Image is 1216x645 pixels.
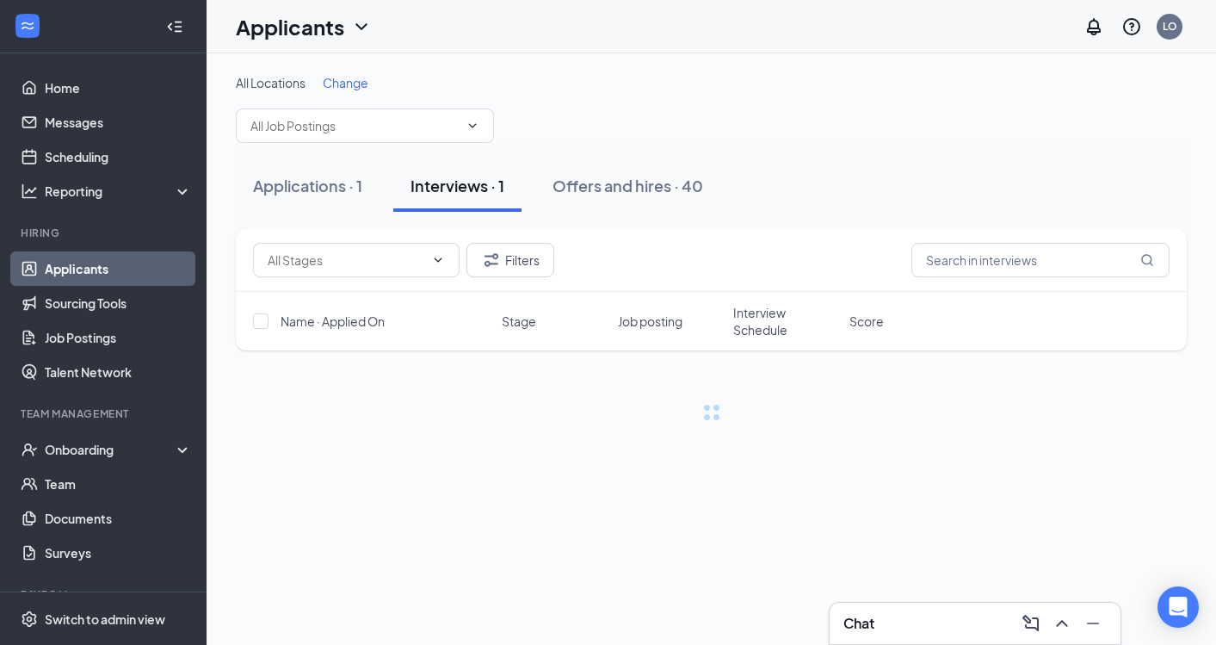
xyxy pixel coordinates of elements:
[45,536,192,570] a: Surveys
[21,183,38,200] svg: Analysis
[45,441,177,458] div: Onboarding
[618,313,682,330] span: Job posting
[1140,253,1154,267] svg: MagnifyingGlass
[45,467,192,501] a: Team
[481,250,502,270] svg: Filter
[45,105,192,140] a: Messages
[323,75,368,90] span: Change
[45,140,192,174] a: Scheduling
[45,501,192,536] a: Documents
[502,313,536,330] span: Stage
[1083,613,1103,634] svg: Minimize
[1083,16,1104,37] svg: Notifications
[911,243,1170,277] input: Search in interviews
[1017,610,1045,637] button: ComposeMessage
[849,313,884,330] span: Score
[1052,613,1072,634] svg: ChevronUp
[45,286,192,320] a: Sourcing Tools
[250,116,459,135] input: All Job Postings
[45,355,192,389] a: Talent Network
[21,441,38,458] svg: UserCheck
[45,611,165,628] div: Switch to admin view
[45,320,192,355] a: Job Postings
[843,614,874,633] h3: Chat
[45,251,192,286] a: Applicants
[21,611,38,628] svg: Settings
[1157,586,1199,628] div: Open Intercom Messenger
[410,175,504,196] div: Interviews · 1
[166,18,183,35] svg: Collapse
[733,304,839,338] span: Interview Schedule
[253,175,362,196] div: Applications · 1
[1163,19,1177,34] div: LO
[236,12,344,41] h1: Applicants
[431,253,445,267] svg: ChevronDown
[236,75,306,90] span: All Locations
[552,175,703,196] div: Offers and hires · 40
[466,119,479,133] svg: ChevronDown
[1121,16,1142,37] svg: QuestionInfo
[1079,610,1107,637] button: Minimize
[21,587,188,602] div: Payroll
[21,226,188,240] div: Hiring
[19,17,36,34] svg: WorkstreamLogo
[45,183,193,200] div: Reporting
[466,243,554,277] button: Filter Filters
[45,71,192,105] a: Home
[1048,610,1076,637] button: ChevronUp
[21,406,188,421] div: Team Management
[268,251,424,270] input: All Stages
[1021,613,1041,634] svg: ComposeMessage
[281,313,385,330] span: Name · Applied On
[351,16,372,37] svg: ChevronDown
